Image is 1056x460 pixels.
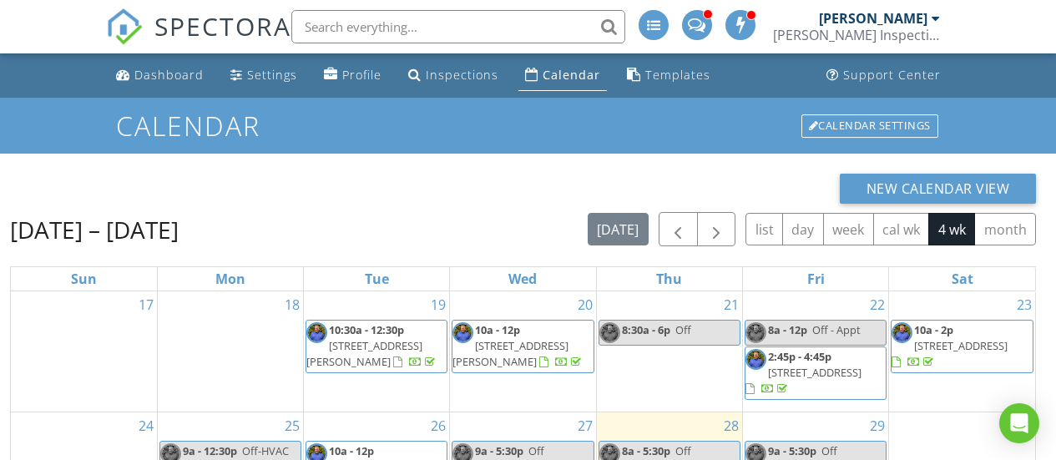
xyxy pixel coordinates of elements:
[891,320,1033,374] a: 10a - 2p [STREET_ADDRESS]
[800,113,940,139] a: Calendar Settings
[306,320,447,374] a: 10:30a - 12:30p [STREET_ADDRESS][PERSON_NAME]
[452,322,584,369] a: 10a - 12p [STREET_ADDRESS][PERSON_NAME]
[135,412,157,439] a: Go to August 24, 2025
[620,60,717,91] a: Templates
[317,60,388,91] a: Profile
[402,60,505,91] a: Inspections
[291,10,625,43] input: Search everything...
[720,291,742,318] a: Go to August 21, 2025
[622,322,670,337] span: 8:30a - 6p
[183,443,237,458] span: 9a - 12:30p
[116,111,939,140] h1: Calendar
[659,212,698,246] button: Previous
[304,291,450,412] td: Go to August 19, 2025
[224,60,304,91] a: Settings
[892,322,1008,369] a: 10a - 2p [STREET_ADDRESS]
[843,67,941,83] div: Support Center
[306,338,422,369] span: [STREET_ADDRESS][PERSON_NAME]
[588,213,649,245] button: [DATE]
[645,67,710,83] div: Templates
[675,322,691,337] span: Off
[622,443,670,458] span: 8a - 5:30p
[427,291,449,318] a: Go to August 19, 2025
[773,27,940,43] div: Schaefer Inspection Service
[768,365,861,380] span: [STREET_ADDRESS]
[10,213,179,246] h2: [DATE] – [DATE]
[745,213,783,245] button: list
[528,443,544,458] span: Off
[812,322,861,337] span: Off - Appt
[867,291,888,318] a: Go to August 22, 2025
[135,291,157,318] a: Go to August 17, 2025
[543,67,600,83] div: Calendar
[782,213,824,245] button: day
[247,67,297,83] div: Settings
[801,114,938,138] div: Calendar Settings
[106,8,143,45] img: The Best Home Inspection Software - Spectora
[873,213,930,245] button: cal wk
[599,322,620,343] img: may_2025.jpg
[452,322,473,343] img: may_2025.jpg
[804,267,828,291] a: Friday
[68,267,100,291] a: Sunday
[819,10,927,27] div: [PERSON_NAME]
[475,443,523,458] span: 9a - 5:30p
[342,67,381,83] div: Profile
[821,443,837,458] span: Off
[745,322,766,343] img: may_2025.jpg
[452,338,568,369] span: [STREET_ADDRESS][PERSON_NAME]
[475,322,520,337] span: 10a - 12p
[867,412,888,439] a: Go to August 29, 2025
[452,320,594,374] a: 10a - 12p [STREET_ADDRESS][PERSON_NAME]
[999,403,1039,443] div: Open Intercom Messenger
[154,8,291,43] span: SPECTORA
[889,291,1035,412] td: Go to August 23, 2025
[329,322,404,337] span: 10:30a - 12:30p
[281,291,303,318] a: Go to August 18, 2025
[948,267,977,291] a: Saturday
[11,291,157,412] td: Go to August 17, 2025
[675,443,691,458] span: Off
[745,349,861,396] a: 2:45p - 4:45p [STREET_ADDRESS]
[574,412,596,439] a: Go to August 27, 2025
[1013,291,1035,318] a: Go to August 23, 2025
[427,412,449,439] a: Go to August 26, 2025
[109,60,210,91] a: Dashboard
[768,322,807,337] span: 8a - 12p
[281,412,303,439] a: Go to August 25, 2025
[450,291,596,412] td: Go to August 20, 2025
[653,267,685,291] a: Thursday
[574,291,596,318] a: Go to August 20, 2025
[306,322,327,343] img: may_2025.jpg
[426,67,498,83] div: Inspections
[928,213,975,245] button: 4 wk
[329,443,374,458] span: 10a - 12p
[914,322,953,337] span: 10a - 2p
[840,174,1037,204] button: New Calendar View
[596,291,742,412] td: Go to August 21, 2025
[720,412,742,439] a: Go to August 28, 2025
[892,322,912,343] img: may_2025.jpg
[823,213,874,245] button: week
[820,60,947,91] a: Support Center
[361,267,392,291] a: Tuesday
[518,60,607,91] a: Calendar
[974,213,1036,245] button: month
[505,267,540,291] a: Wednesday
[697,212,736,246] button: Next
[914,338,1008,353] span: [STREET_ADDRESS]
[212,267,249,291] a: Monday
[768,349,831,364] span: 2:45p - 4:45p
[134,67,204,83] div: Dashboard
[157,291,303,412] td: Go to August 18, 2025
[306,322,438,369] a: 10:30a - 12:30p [STREET_ADDRESS][PERSON_NAME]
[106,23,291,58] a: SPECTORA
[768,443,816,458] span: 9a - 5:30p
[745,346,887,401] a: 2:45p - 4:45p [STREET_ADDRESS]
[745,349,766,370] img: may_2025.jpg
[742,291,888,412] td: Go to August 22, 2025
